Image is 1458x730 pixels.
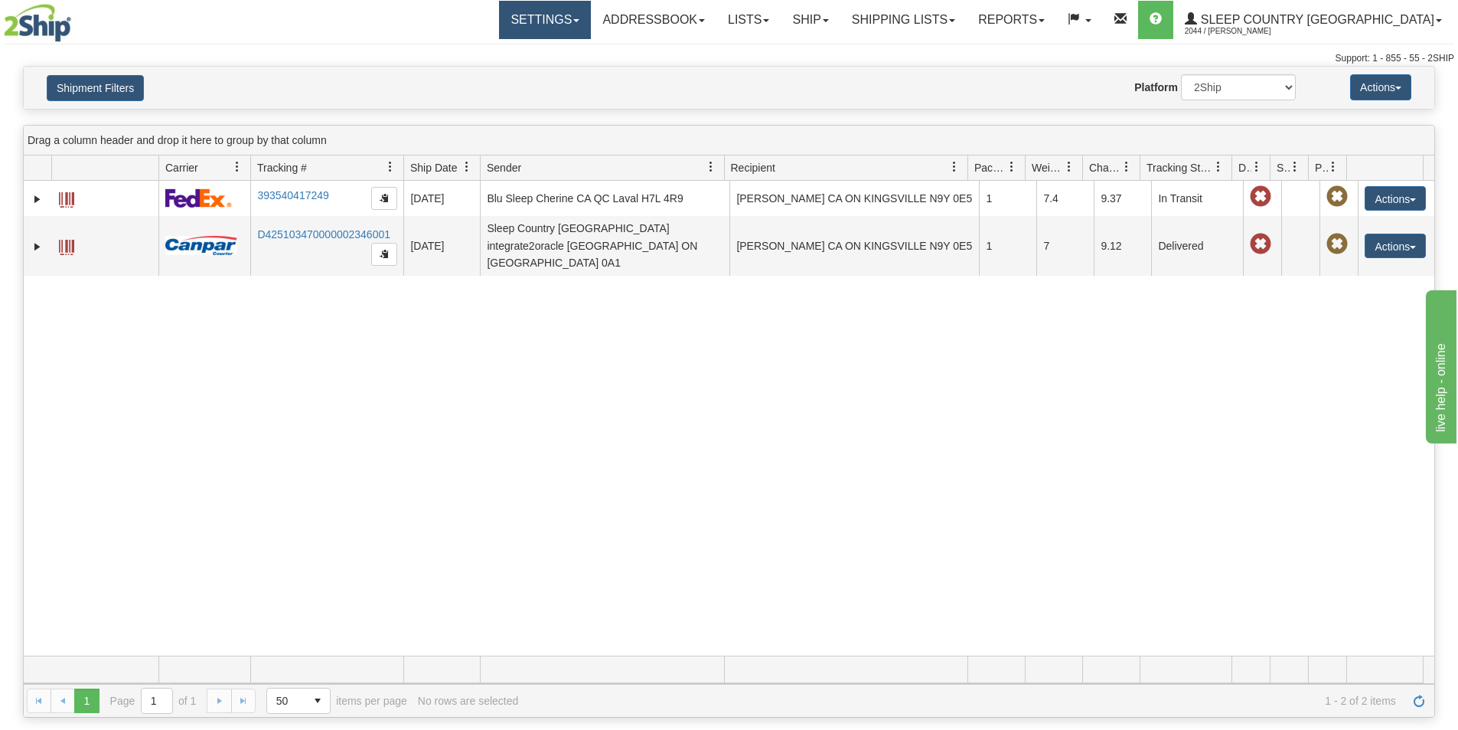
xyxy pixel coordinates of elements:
a: Expand [30,192,45,207]
a: Tracking # filter column settings [377,154,403,180]
img: 14 - Canpar [165,236,237,255]
a: Shipping lists [840,1,967,39]
span: Recipient [731,160,775,175]
a: Label [59,185,74,210]
span: Sender [487,160,521,175]
td: 9.37 [1094,181,1151,216]
a: Carrier filter column settings [224,154,250,180]
div: grid grouping header [24,126,1434,155]
span: Sleep Country [GEOGRAPHIC_DATA] [1197,13,1434,26]
span: 2044 / [PERSON_NAME] [1185,24,1300,39]
a: 393540417249 [257,189,328,201]
button: Copy to clipboard [371,243,397,266]
span: 50 [276,693,296,709]
img: 2 - FedEx Express® [165,188,232,208]
td: [DATE] [403,216,480,276]
a: D425103470000002346001 [257,228,390,241]
span: Pickup Status [1315,160,1328,175]
td: 7 [1036,216,1094,276]
button: Shipment Filters [47,75,144,101]
td: Blu Sleep Cherine CA QC Laval H7L 4R9 [480,181,729,216]
a: Charge filter column settings [1114,154,1140,180]
span: items per page [266,688,407,714]
label: Platform [1134,80,1178,95]
span: Page of 1 [110,688,197,714]
a: Recipient filter column settings [941,154,967,180]
a: Sender filter column settings [698,154,724,180]
div: live help - online [11,9,142,28]
div: Support: 1 - 855 - 55 - 2SHIP [4,52,1454,65]
span: 1 - 2 of 2 items [529,695,1396,707]
a: Ship [781,1,840,39]
a: Pickup Status filter column settings [1320,154,1346,180]
span: Carrier [165,160,198,175]
span: Shipment Issues [1277,160,1290,175]
button: Actions [1365,234,1426,258]
td: Sleep Country [GEOGRAPHIC_DATA] integrate2oracle [GEOGRAPHIC_DATA] ON [GEOGRAPHIC_DATA] 0A1 [480,216,729,276]
span: Late [1250,186,1271,208]
iframe: chat widget [1423,286,1456,443]
a: Shipment Issues filter column settings [1282,154,1308,180]
a: Label [59,233,74,257]
a: Refresh [1407,689,1431,713]
a: Addressbook [591,1,716,39]
a: Tracking Status filter column settings [1205,154,1231,180]
td: 9.12 [1094,216,1151,276]
span: Pickup Not Assigned [1326,234,1348,255]
a: Weight filter column settings [1056,154,1082,180]
button: Actions [1350,74,1411,100]
div: No rows are selected [418,695,519,707]
a: Reports [967,1,1056,39]
td: [DATE] [403,181,480,216]
a: Ship Date filter column settings [454,154,480,180]
span: Late [1250,234,1271,255]
td: 1 [979,216,1036,276]
span: Charge [1089,160,1121,175]
td: 1 [979,181,1036,216]
span: Page 1 [74,689,99,713]
span: Weight [1032,160,1064,175]
button: Copy to clipboard [371,187,397,210]
button: Actions [1365,186,1426,211]
a: Lists [716,1,781,39]
img: logo2044.jpg [4,4,71,42]
a: Settings [499,1,591,39]
a: Delivery Status filter column settings [1244,154,1270,180]
span: Tracking Status [1147,160,1213,175]
a: Packages filter column settings [999,154,1025,180]
span: Page sizes drop down [266,688,331,714]
span: Packages [974,160,1006,175]
td: [PERSON_NAME] CA ON KINGSVILLE N9Y 0E5 [729,216,979,276]
input: Page 1 [142,689,172,713]
span: Delivery Status [1238,160,1251,175]
td: [PERSON_NAME] CA ON KINGSVILLE N9Y 0E5 [729,181,979,216]
td: Delivered [1151,216,1243,276]
a: Sleep Country [GEOGRAPHIC_DATA] 2044 / [PERSON_NAME] [1173,1,1453,39]
span: Pickup Not Assigned [1326,186,1348,208]
span: Tracking # [257,160,307,175]
a: Expand [30,239,45,254]
td: In Transit [1151,181,1243,216]
span: select [305,689,330,713]
td: 7.4 [1036,181,1094,216]
span: Ship Date [410,160,457,175]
